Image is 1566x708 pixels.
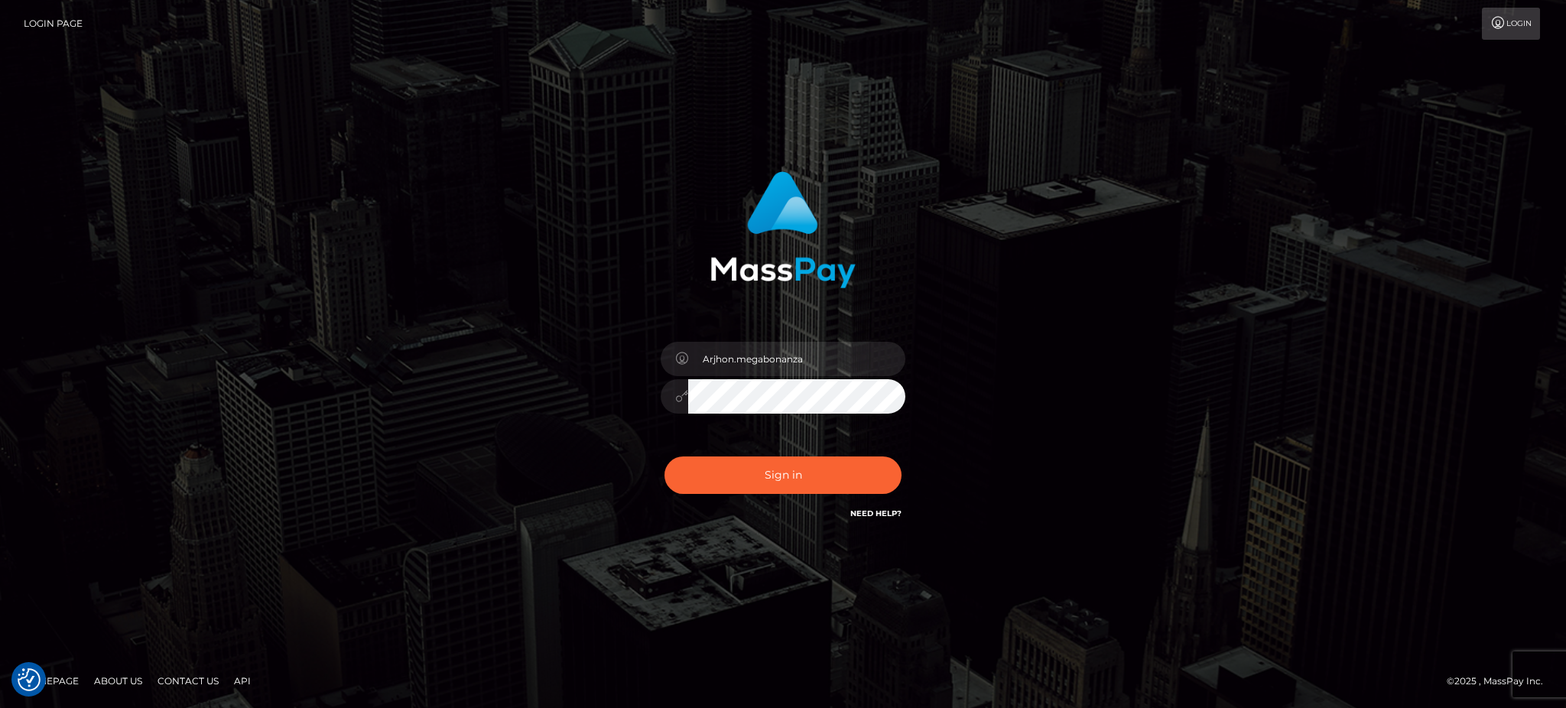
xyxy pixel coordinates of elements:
input: Username... [688,342,905,376]
a: Login [1482,8,1540,40]
a: API [228,669,257,693]
a: Login Page [24,8,83,40]
a: Contact Us [151,669,225,693]
button: Consent Preferences [18,668,41,691]
img: Revisit consent button [18,668,41,691]
div: © 2025 , MassPay Inc. [1447,673,1555,690]
img: MassPay Login [710,171,856,288]
button: Sign in [664,456,902,494]
a: Need Help? [850,508,902,518]
a: Homepage [17,669,85,693]
a: About Us [88,669,148,693]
